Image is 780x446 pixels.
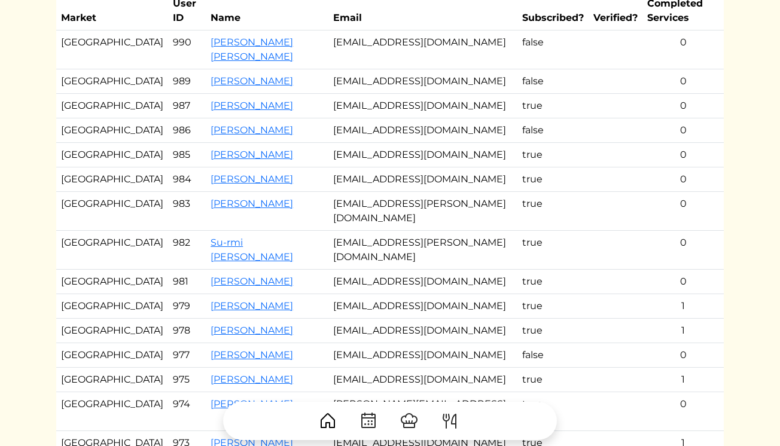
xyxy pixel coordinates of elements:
[56,94,168,118] td: [GEOGRAPHIC_DATA]
[517,343,589,368] td: false
[642,319,724,343] td: 1
[211,173,293,185] a: [PERSON_NAME]
[56,192,168,231] td: [GEOGRAPHIC_DATA]
[328,270,517,294] td: [EMAIL_ADDRESS][DOMAIN_NAME]
[517,167,589,192] td: true
[517,192,589,231] td: true
[328,167,517,192] td: [EMAIL_ADDRESS][DOMAIN_NAME]
[211,237,293,262] a: Su-rmi [PERSON_NAME]
[168,167,206,192] td: 984
[642,30,724,69] td: 0
[56,368,168,392] td: [GEOGRAPHIC_DATA]
[168,368,206,392] td: 975
[211,124,293,136] a: [PERSON_NAME]
[642,143,724,167] td: 0
[168,118,206,143] td: 986
[328,343,517,368] td: [EMAIL_ADDRESS][DOMAIN_NAME]
[211,349,293,361] a: [PERSON_NAME]
[56,294,168,319] td: [GEOGRAPHIC_DATA]
[56,30,168,69] td: [GEOGRAPHIC_DATA]
[328,294,517,319] td: [EMAIL_ADDRESS][DOMAIN_NAME]
[328,30,517,69] td: [EMAIL_ADDRESS][DOMAIN_NAME]
[517,94,589,118] td: true
[642,294,724,319] td: 1
[328,319,517,343] td: [EMAIL_ADDRESS][DOMAIN_NAME]
[211,325,293,336] a: [PERSON_NAME]
[211,276,293,287] a: [PERSON_NAME]
[517,368,589,392] td: true
[517,69,589,94] td: false
[318,411,337,430] img: House-9bf13187bcbb5817f509fe5e7408150f90897510c4275e13d0d5fca38e0b5951.svg
[211,149,293,160] a: [PERSON_NAME]
[56,143,168,167] td: [GEOGRAPHIC_DATA]
[56,343,168,368] td: [GEOGRAPHIC_DATA]
[168,143,206,167] td: 985
[211,75,293,87] a: [PERSON_NAME]
[359,411,378,430] img: CalendarDots-5bcf9d9080389f2a281d69619e1c85352834be518fbc73d9501aef674afc0d57.svg
[211,374,293,385] a: [PERSON_NAME]
[328,368,517,392] td: [EMAIL_ADDRESS][DOMAIN_NAME]
[642,69,724,94] td: 0
[517,294,589,319] td: true
[642,343,724,368] td: 0
[56,319,168,343] td: [GEOGRAPHIC_DATA]
[642,368,724,392] td: 1
[517,270,589,294] td: true
[642,192,724,231] td: 0
[642,231,724,270] td: 0
[211,36,293,62] a: [PERSON_NAME] [PERSON_NAME]
[440,411,459,430] img: ForkKnife-55491504ffdb50bab0c1e09e7649658475375261d09fd45db06cec23bce548bf.svg
[517,319,589,343] td: true
[56,118,168,143] td: [GEOGRAPHIC_DATA]
[517,143,589,167] td: true
[168,231,206,270] td: 982
[517,30,589,69] td: false
[168,319,206,343] td: 978
[328,231,517,270] td: [EMAIL_ADDRESS][PERSON_NAME][DOMAIN_NAME]
[642,167,724,192] td: 0
[211,100,293,111] a: [PERSON_NAME]
[56,69,168,94] td: [GEOGRAPHIC_DATA]
[168,69,206,94] td: 989
[211,300,293,311] a: [PERSON_NAME]
[328,69,517,94] td: [EMAIL_ADDRESS][DOMAIN_NAME]
[328,94,517,118] td: [EMAIL_ADDRESS][DOMAIN_NAME]
[168,294,206,319] td: 979
[168,30,206,69] td: 990
[328,192,517,231] td: [EMAIL_ADDRESS][PERSON_NAME][DOMAIN_NAME]
[168,343,206,368] td: 977
[517,118,589,143] td: false
[211,198,293,209] a: [PERSON_NAME]
[400,411,419,430] img: ChefHat-a374fb509e4f37eb0702ca99f5f64f3b6956810f32a249b33092029f8484b388.svg
[56,167,168,192] td: [GEOGRAPHIC_DATA]
[642,94,724,118] td: 0
[168,94,206,118] td: 987
[168,270,206,294] td: 981
[168,192,206,231] td: 983
[517,231,589,270] td: true
[642,270,724,294] td: 0
[642,118,724,143] td: 0
[328,118,517,143] td: [EMAIL_ADDRESS][DOMAIN_NAME]
[56,231,168,270] td: [GEOGRAPHIC_DATA]
[328,143,517,167] td: [EMAIL_ADDRESS][DOMAIN_NAME]
[56,270,168,294] td: [GEOGRAPHIC_DATA]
